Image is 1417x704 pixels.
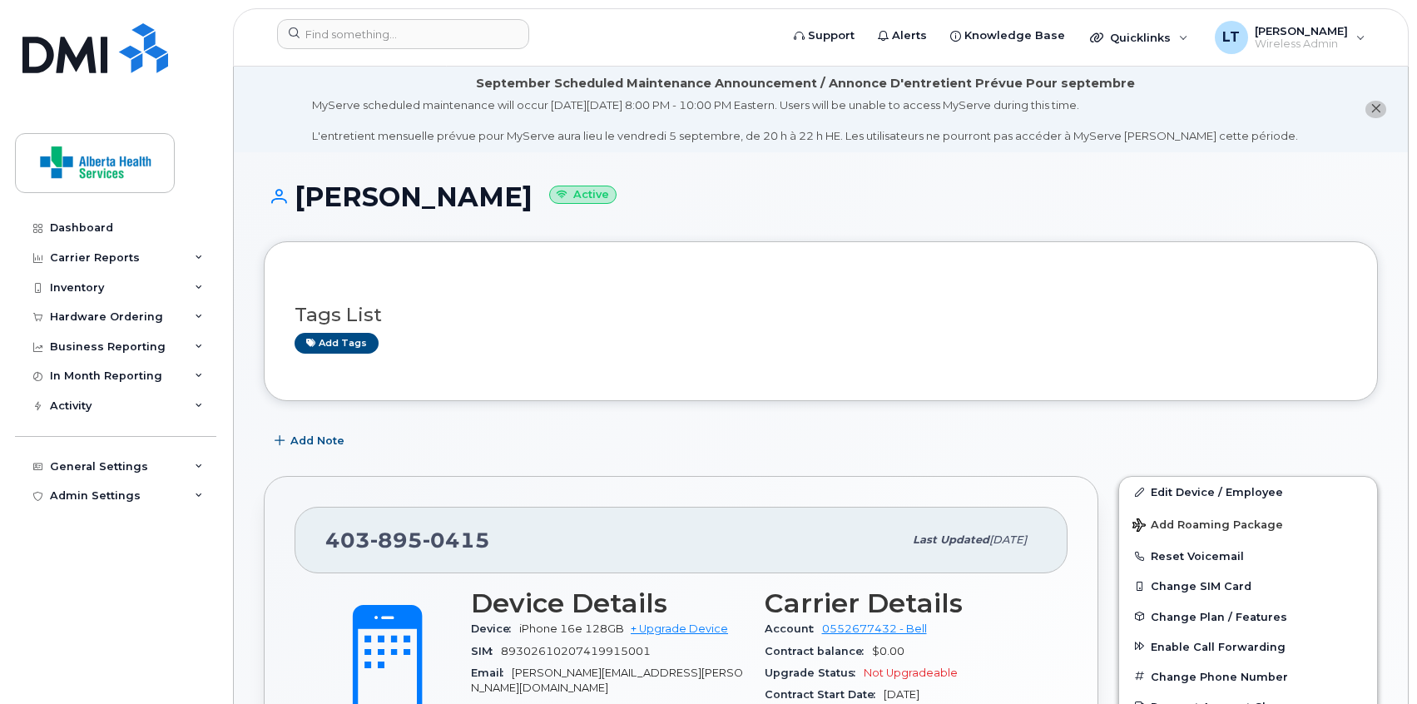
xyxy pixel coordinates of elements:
[989,533,1027,546] span: [DATE]
[423,528,490,553] span: 0415
[1132,518,1283,534] span: Add Roaming Package
[872,645,904,657] span: $0.00
[1119,541,1377,571] button: Reset Voicemail
[1119,602,1377,632] button: Change Plan / Features
[325,528,490,553] span: 403
[765,645,872,657] span: Contract balance
[1119,632,1377,662] button: Enable Call Forwarding
[1365,101,1386,118] button: close notification
[295,333,379,354] a: Add tags
[822,622,927,635] a: 0552677432 - Bell
[765,622,822,635] span: Account
[913,533,989,546] span: Last updated
[1151,640,1286,652] span: Enable Call Forwarding
[290,433,344,449] span: Add Note
[471,645,501,657] span: SIM
[264,182,1378,211] h1: [PERSON_NAME]
[312,97,1298,144] div: MyServe scheduled maintenance will occur [DATE][DATE] 8:00 PM - 10:00 PM Eastern. Users will be u...
[471,667,512,679] span: Email
[1119,477,1377,507] a: Edit Device / Employee
[549,186,617,205] small: Active
[370,528,423,553] span: 895
[501,645,651,657] span: 89302610207419915001
[295,305,1347,325] h3: Tags List
[1119,571,1377,601] button: Change SIM Card
[864,667,958,679] span: Not Upgradeable
[765,667,864,679] span: Upgrade Status
[765,688,884,701] span: Contract Start Date
[519,622,624,635] span: iPhone 16e 128GB
[884,688,919,701] span: [DATE]
[476,75,1135,92] div: September Scheduled Maintenance Announcement / Annonce D'entretient Prévue Pour septembre
[471,667,743,694] span: [PERSON_NAME][EMAIL_ADDRESS][PERSON_NAME][DOMAIN_NAME]
[1119,507,1377,541] button: Add Roaming Package
[631,622,728,635] a: + Upgrade Device
[471,622,519,635] span: Device
[264,426,359,456] button: Add Note
[765,588,1038,618] h3: Carrier Details
[471,588,745,618] h3: Device Details
[1119,662,1377,692] button: Change Phone Number
[1151,610,1287,622] span: Change Plan / Features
